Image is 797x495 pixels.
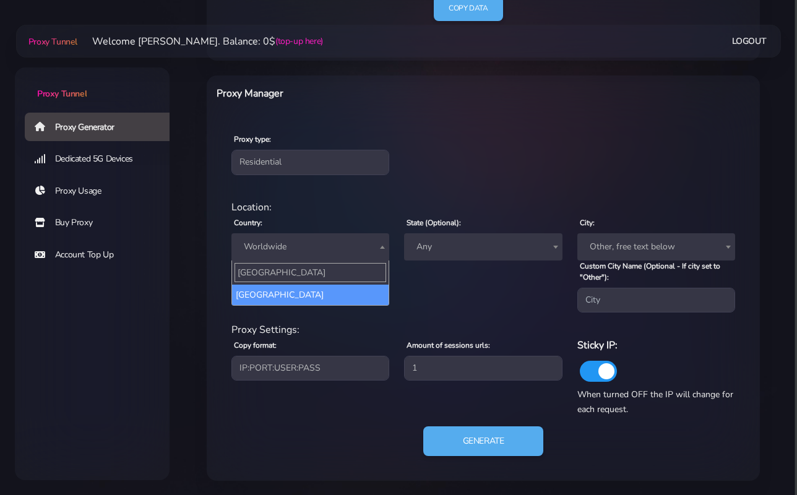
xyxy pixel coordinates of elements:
[275,35,323,48] a: (top-up here)
[577,389,733,415] span: When turned OFF the IP will change for each request.
[25,145,179,173] a: Dedicated 5G Devices
[732,30,767,53] a: Logout
[423,426,544,456] button: Generate
[577,288,735,312] input: City
[231,233,389,260] span: Worldwide
[232,285,389,305] li: [GEOGRAPHIC_DATA]
[239,238,382,256] span: Worldwide
[407,217,461,228] label: State (Optional):
[585,238,728,256] span: Other, free text below
[234,134,271,145] label: Proxy type:
[15,67,170,100] a: Proxy Tunnel
[407,340,490,351] label: Amount of sessions urls:
[25,113,179,141] a: Proxy Generator
[235,263,386,282] input: Search
[234,217,262,228] label: Country:
[25,209,179,237] a: Buy Proxy
[224,322,743,337] div: Proxy Settings:
[577,233,735,260] span: Other, free text below
[25,177,179,205] a: Proxy Usage
[26,32,77,51] a: Proxy Tunnel
[411,238,554,256] span: Any
[217,85,522,101] h6: Proxy Manager
[577,337,735,353] h6: Sticky IP:
[224,200,743,215] div: Location:
[28,36,77,48] span: Proxy Tunnel
[404,233,562,260] span: Any
[37,88,87,100] span: Proxy Tunnel
[737,435,782,480] iframe: Webchat Widget
[580,217,595,228] label: City:
[25,241,179,269] a: Account Top Up
[580,260,735,283] label: Custom City Name (Optional - If city set to "Other"):
[77,34,323,49] li: Welcome [PERSON_NAME]. Balance: 0$
[234,340,277,351] label: Copy format:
